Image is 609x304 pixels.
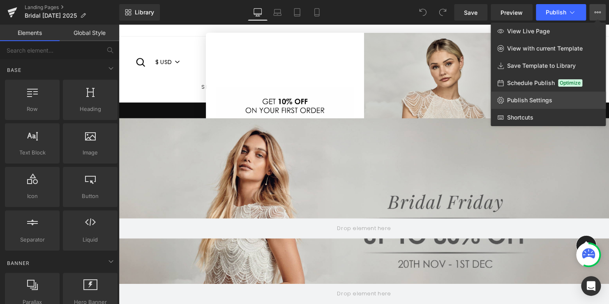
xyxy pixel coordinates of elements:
[434,4,451,21] button: Redo
[507,62,576,69] span: Save Template to Library
[7,192,57,200] span: Icon
[135,9,154,16] span: Library
[65,235,115,244] span: Liquid
[249,8,409,239] img: 1cabc141-cade-4dd8-8507-d0fd7a2a811c.jpeg
[25,12,77,19] span: Bridal [DATE] 2025
[77,56,108,71] a: Shop
[391,12,406,26] button: Close dialog
[507,28,550,35] span: View Live Page
[491,4,533,21] a: Preview
[287,4,307,21] a: Tablet
[119,4,160,21] a: New Library
[415,4,431,21] button: Undo
[99,64,238,133] img: GET 10% OFF ON YOUR FIRST ORDER
[507,114,533,121] span: Shortcuts
[7,105,57,113] span: Row
[60,25,119,41] a: Global Style
[248,4,268,21] a: Desktop
[546,9,566,16] span: Publish
[6,259,30,267] span: Banner
[268,4,287,21] a: Laptop
[507,97,552,104] span: Publish Settings
[65,192,115,200] span: Button
[7,235,57,244] span: Separator
[65,148,115,157] span: Image
[65,105,115,113] span: Heading
[589,4,606,21] button: View Live PageView with current TemplateSave Template to LibrarySchedule PublishOptimizePublish S...
[18,83,479,91] a: Book a Virtual AppointmentBook with Stylist
[581,276,601,296] div: Open Intercom Messenger
[507,45,583,52] span: View with current Template
[307,4,327,21] a: Mobile
[25,4,119,11] a: Landing Pages
[6,66,22,74] span: Base
[464,8,478,17] span: Save
[558,79,582,87] span: Optimize
[507,79,555,87] span: Schedule Publish
[16,56,481,71] ul: Primary
[536,4,586,21] button: Publish
[501,8,523,17] span: Preview
[7,148,57,157] span: Text Block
